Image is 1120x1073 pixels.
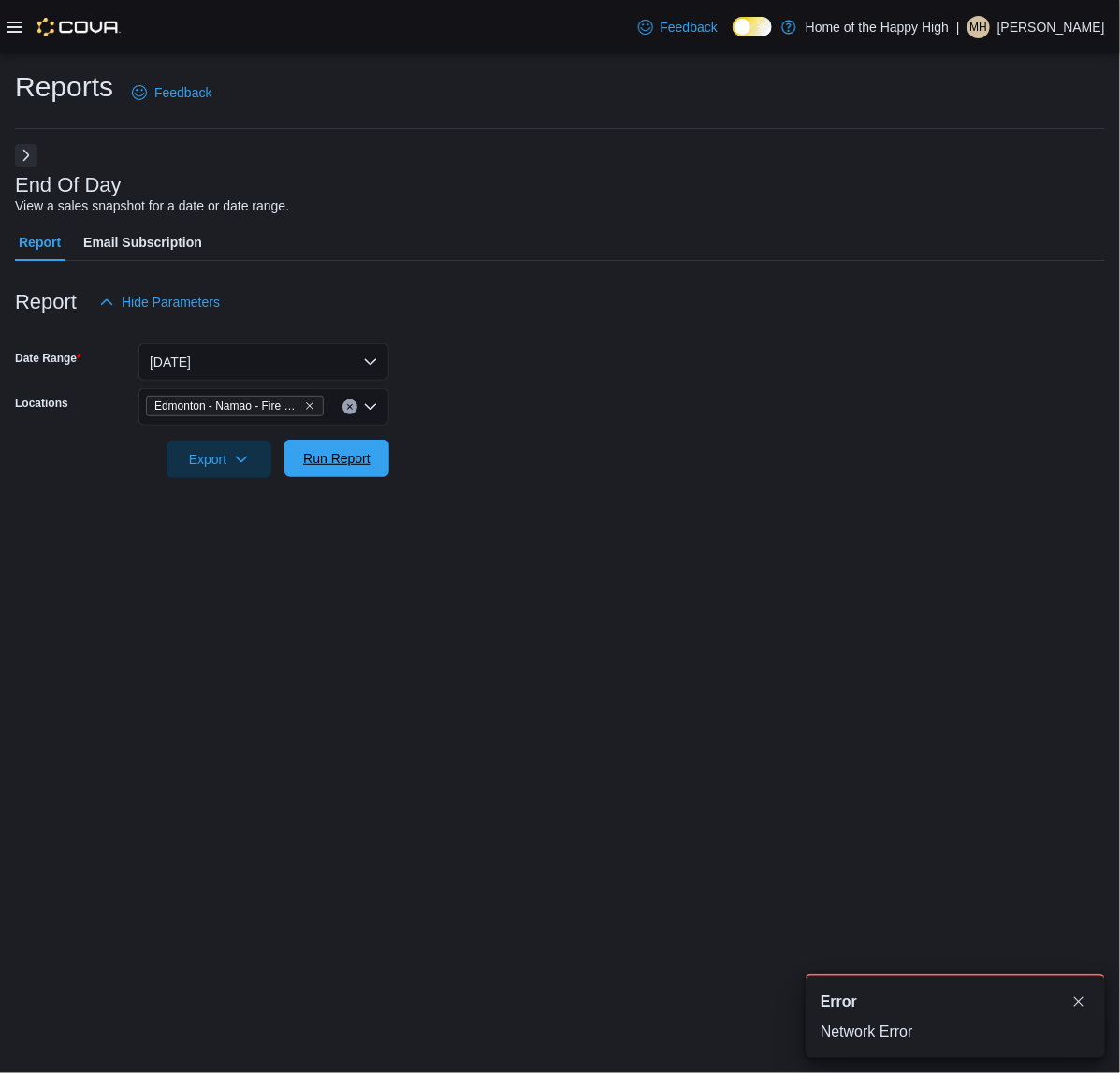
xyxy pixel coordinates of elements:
[284,440,389,477] button: Run Report
[997,16,1105,38] p: [PERSON_NAME]
[15,396,68,411] label: Locations
[806,16,949,38] p: Home of the Happy High
[303,449,371,468] span: Run Report
[15,291,77,313] h3: Report
[821,991,1090,1013] div: Notification
[19,224,61,261] span: Report
[37,18,121,36] img: Cova
[92,283,227,321] button: Hide Parameters
[15,196,289,216] div: View a sales snapshot for a date or date range.
[733,17,772,36] input: Dark Mode
[124,74,219,111] a: Feedback
[15,144,37,167] button: Next
[138,343,389,381] button: [DATE]
[178,441,260,478] span: Export
[83,224,202,261] span: Email Subscription
[167,441,271,478] button: Export
[15,68,113,106] h1: Reports
[342,399,357,414] button: Clear input
[661,18,718,36] span: Feedback
[304,400,315,412] button: Remove Edmonton - Namao - Fire & Flower from selection in this group
[821,991,857,1013] span: Error
[154,397,300,415] span: Edmonton - Namao - Fire & Flower
[146,396,324,416] span: Edmonton - Namao - Fire & Flower
[154,83,211,102] span: Feedback
[15,174,122,196] h3: End Of Day
[1068,991,1090,1013] button: Dismiss toast
[956,16,960,38] p: |
[15,351,81,366] label: Date Range
[821,1021,1090,1043] div: Network Error
[122,293,220,312] span: Hide Parameters
[631,8,725,46] a: Feedback
[967,16,990,38] div: Mackenzie Howell
[970,16,988,38] span: MH
[363,399,378,414] button: Open list of options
